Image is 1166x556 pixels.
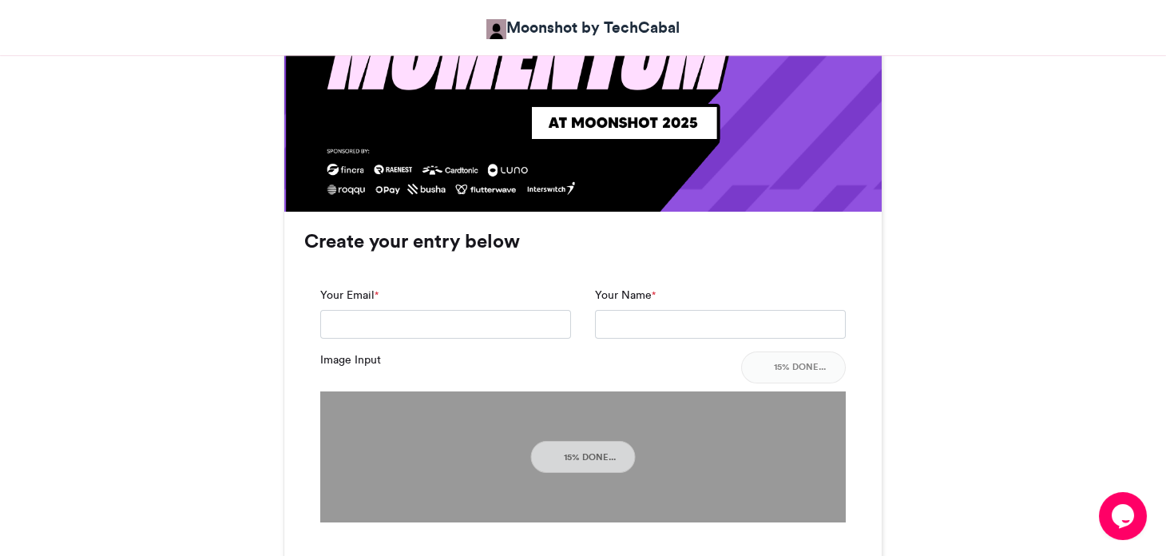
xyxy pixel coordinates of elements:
[320,287,379,304] label: Your Email
[741,351,846,383] button: 15% done...
[304,232,862,251] h3: Create your entry below
[320,351,381,368] label: Image Input
[486,16,680,39] a: Moonshot by TechCabal
[595,287,656,304] label: Your Name
[486,19,506,39] img: Moonshot by TechCabal
[1099,492,1150,540] iframe: chat widget
[531,441,636,473] button: 15% done...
